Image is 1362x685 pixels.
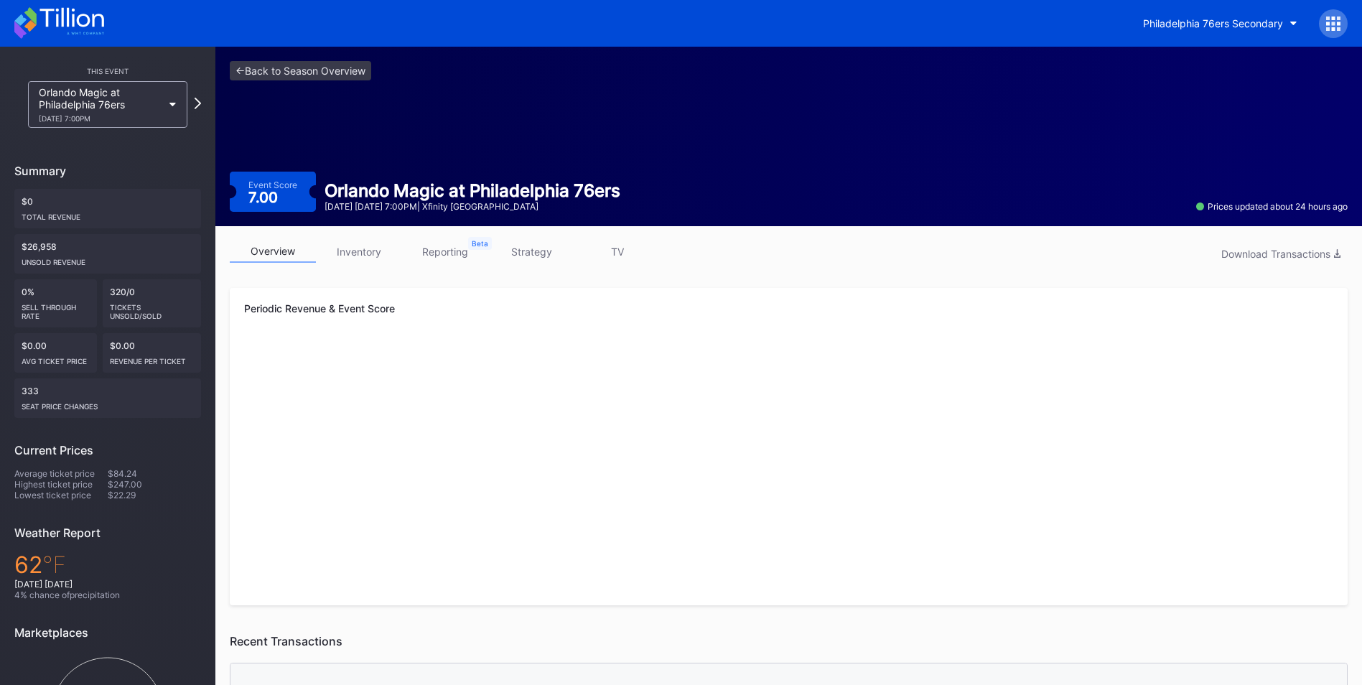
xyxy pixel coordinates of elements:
[244,483,1333,591] svg: Chart title
[325,180,620,201] div: Orlando Magic at Philadelphia 76ers
[244,302,1333,314] div: Periodic Revenue & Event Score
[14,590,201,600] div: 4 % chance of precipitation
[1214,244,1348,264] button: Download Transactions
[108,468,201,479] div: $84.24
[230,634,1348,648] div: Recent Transactions
[248,180,297,190] div: Event Score
[14,625,201,640] div: Marketplaces
[1196,201,1348,212] div: Prices updated about 24 hours ago
[39,114,162,123] div: [DATE] 7:00PM
[230,61,371,80] a: <-Back to Season Overview
[248,190,281,205] div: 7.00
[14,468,108,479] div: Average ticket price
[14,443,201,457] div: Current Prices
[108,479,201,490] div: $247.00
[1143,17,1283,29] div: Philadelphia 76ers Secondary
[14,67,201,75] div: This Event
[14,164,201,178] div: Summary
[110,351,195,365] div: Revenue per ticket
[39,86,162,123] div: Orlando Magic at Philadelphia 76ers
[22,297,90,320] div: Sell Through Rate
[230,241,316,263] a: overview
[14,490,108,500] div: Lowest ticket price
[103,333,202,373] div: $0.00
[14,279,97,327] div: 0%
[22,351,90,365] div: Avg ticket price
[22,252,194,266] div: Unsold Revenue
[110,297,195,320] div: Tickets Unsold/Sold
[14,526,201,540] div: Weather Report
[108,490,201,500] div: $22.29
[402,241,488,263] a: reporting
[14,551,201,579] div: 62
[14,333,97,373] div: $0.00
[14,479,108,490] div: Highest ticket price
[14,189,201,228] div: $0
[316,241,402,263] a: inventory
[574,241,661,263] a: TV
[42,551,66,579] span: ℉
[488,241,574,263] a: strategy
[22,396,194,411] div: seat price changes
[1221,248,1340,260] div: Download Transactions
[14,234,201,274] div: $26,958
[22,207,194,221] div: Total Revenue
[1132,10,1308,37] button: Philadelphia 76ers Secondary
[103,279,202,327] div: 320/0
[325,201,620,212] div: [DATE] [DATE] 7:00PM | Xfinity [GEOGRAPHIC_DATA]
[244,340,1333,483] svg: Chart title
[14,579,201,590] div: [DATE] [DATE]
[14,378,201,418] div: 333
